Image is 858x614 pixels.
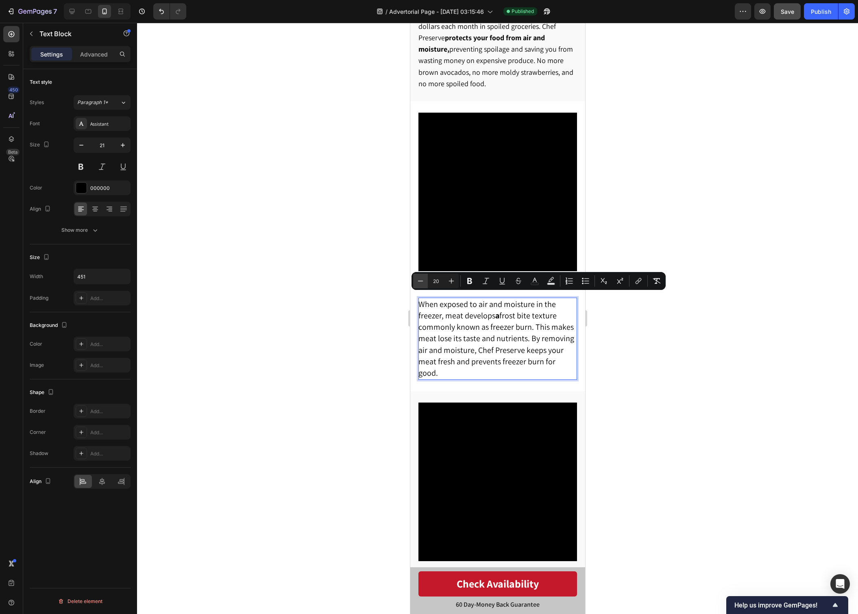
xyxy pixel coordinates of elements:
div: Delete element [58,597,102,606]
div: Size [30,139,51,150]
div: Corner [30,429,46,436]
div: Font [30,120,40,127]
div: Show more [61,226,99,234]
div: Assistant [90,120,128,128]
div: Padding [30,294,48,302]
button: 7 [3,3,61,20]
div: Shadow [30,450,48,457]
div: Add... [90,450,128,457]
p: Settings [40,50,63,59]
div: Add... [90,362,128,369]
div: 000000 [90,185,128,192]
p: 7 [53,7,57,16]
div: Add... [90,295,128,302]
div: Color [30,340,42,348]
button: Save [774,3,801,20]
div: Beta [6,149,20,155]
button: Paragraph 1* [74,95,131,110]
div: Align [30,204,52,215]
div: Publish [811,7,831,16]
div: Align [30,476,53,487]
div: Border [30,407,46,415]
button: Publish [804,3,838,20]
button: Show survey - Help us improve GemPages! [734,600,840,610]
span: Advertorial Page - [DATE] 03:15:46 [389,7,484,16]
video: Video [8,90,167,248]
video: Video [8,380,167,538]
button: Show more [30,223,131,237]
div: Size [30,252,51,263]
strong: a [85,287,89,298]
span: Help us improve GemPages! [734,601,830,609]
div: Text style [30,78,52,86]
div: Width [30,273,43,280]
div: 450 [8,87,20,93]
div: Add... [90,429,128,436]
div: Editor contextual toolbar [412,272,666,290]
span: Save [781,8,794,15]
div: Rich Text Editor. Editing area: main [8,275,167,357]
div: Undo/Redo [153,3,186,20]
button: Delete element [30,595,131,608]
div: Image [30,361,44,369]
div: Shape [30,387,56,398]
div: Open Intercom Messenger [830,574,850,594]
span: When exposed to air and moisture in the freezer, meat develops frost bite texture commonly known ... [8,276,164,356]
div: Add... [90,341,128,348]
span: / [385,7,388,16]
input: Auto [74,269,130,284]
span: Published [512,8,534,15]
span: Paragraph 1* [77,99,108,106]
strong: protects your food [35,10,94,20]
div: Color [30,184,42,192]
div: Background [30,320,69,331]
iframe: Design area [410,23,585,614]
p: Advanced [80,50,108,59]
div: Add... [90,408,128,415]
span: 3. No More Freezer Burn Meat [9,255,140,268]
div: Styles [30,99,44,106]
p: Text Block [39,29,109,39]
